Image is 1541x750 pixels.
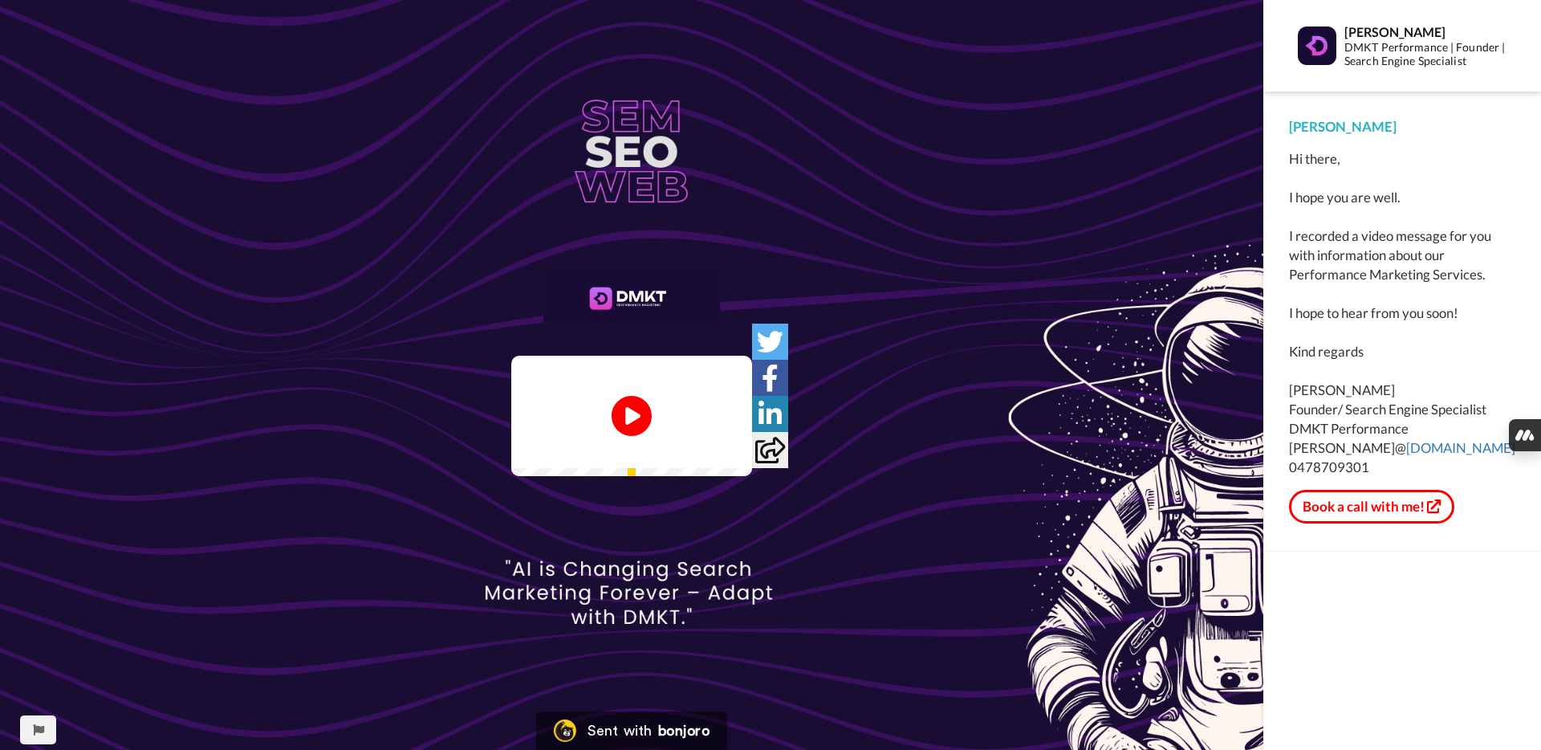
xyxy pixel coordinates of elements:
[1289,149,1515,477] div: Hi there, I hope you are well. I recorded a video message for you with information about our Perf...
[1344,24,1515,39] div: [PERSON_NAME]
[658,724,710,738] div: bonjoro
[722,438,738,454] img: Full screen
[554,719,576,742] img: Bonjoro Logo
[536,711,727,750] a: Bonjoro LogoSent withbonjoro
[1289,117,1515,137] div: [PERSON_NAME]
[543,271,720,324] img: 6dc56659-8f0f-43d7-83f3-e9d46c0fbded
[1344,41,1515,68] div: DMKT Performance | Founder | Search Engine Specialist
[1406,439,1515,456] a: [DOMAIN_NAME]
[1289,490,1454,524] button: Book a call with me!
[588,724,652,738] div: Sent with
[1298,26,1336,65] img: Profile Image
